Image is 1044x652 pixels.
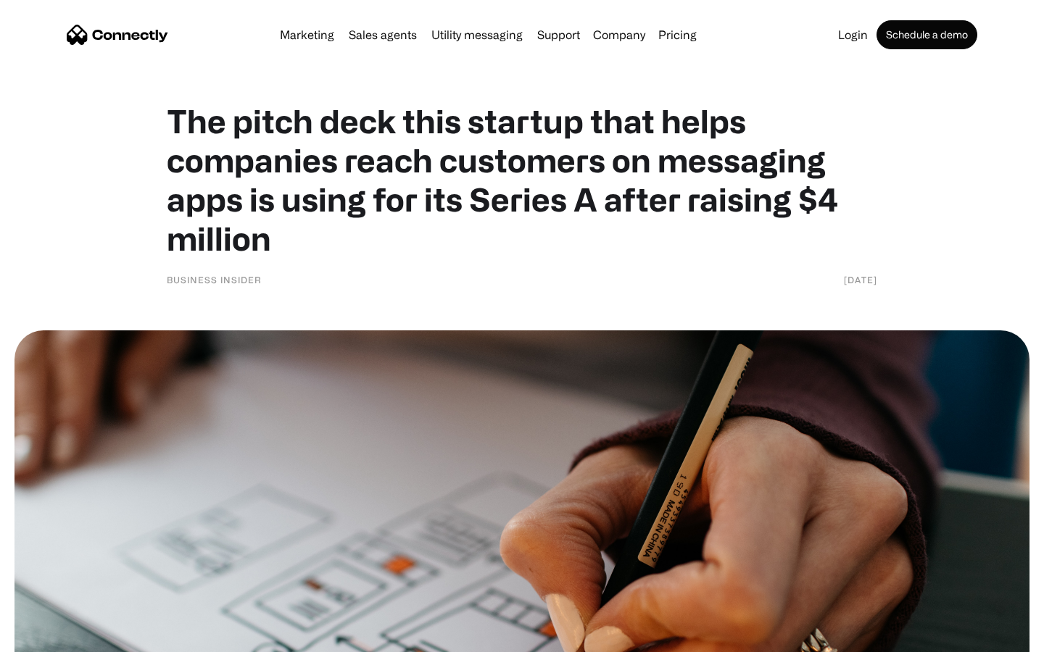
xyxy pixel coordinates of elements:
[593,25,645,45] div: Company
[652,29,703,41] a: Pricing
[531,29,586,41] a: Support
[589,25,650,45] div: Company
[29,627,87,647] ul: Language list
[67,24,168,46] a: home
[426,29,529,41] a: Utility messaging
[14,627,87,647] aside: Language selected: English
[167,101,877,258] h1: The pitch deck this startup that helps companies reach customers on messaging apps is using for i...
[167,272,262,287] div: Business Insider
[274,29,340,41] a: Marketing
[844,272,877,287] div: [DATE]
[877,20,977,49] a: Schedule a demo
[832,29,874,41] a: Login
[343,29,423,41] a: Sales agents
